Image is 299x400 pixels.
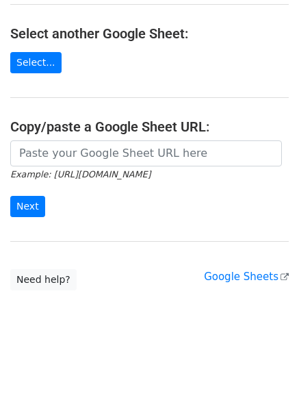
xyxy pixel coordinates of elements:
a: Google Sheets [204,271,289,283]
a: Select... [10,52,62,73]
h4: Copy/paste a Google Sheet URL: [10,118,289,135]
a: Need help? [10,269,77,290]
input: Next [10,196,45,217]
input: Paste your Google Sheet URL here [10,140,282,166]
small: Example: [URL][DOMAIN_NAME] [10,169,151,179]
iframe: Chat Widget [231,334,299,400]
h4: Select another Google Sheet: [10,25,289,42]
